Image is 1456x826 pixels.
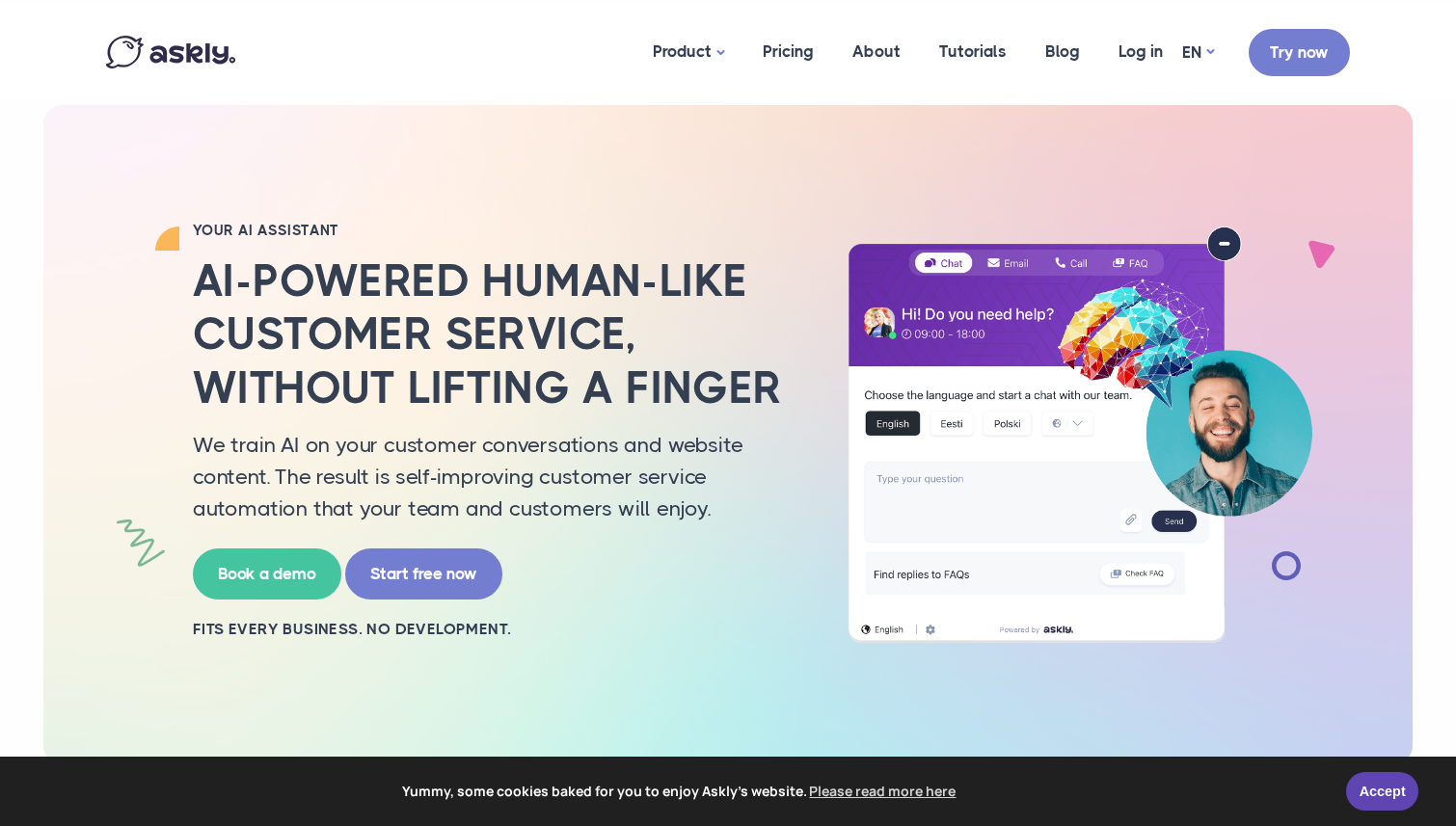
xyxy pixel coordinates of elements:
a: Blog [1026,5,1099,98]
a: Tutorials [920,5,1026,98]
a: Accept [1346,772,1418,811]
a: Start free now [345,548,502,600]
a: About [833,5,920,98]
a: Product [634,5,743,100]
h2: AI-powered human-like customer service, without lifting a finger [193,254,800,414]
a: Try now [1249,29,1350,76]
img: Ai chatbot and multilingual support [829,226,1331,643]
a: Pricing [743,5,833,98]
a: learn more about cookies [807,777,959,806]
a: EN [1182,39,1214,67]
h2: Fits every business. No development. [193,619,800,640]
a: Book a demo [193,548,341,600]
span: Yummy, some cookies baked for you to enjoy Askly's website. [28,777,1333,806]
h2: YOUR AI ASSISTANT [193,221,800,240]
p: We train AI on your customer conversations and website content. The result is self-improving cust... [193,429,800,524]
img: Askly [106,36,235,68]
a: Log in [1099,5,1182,98]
